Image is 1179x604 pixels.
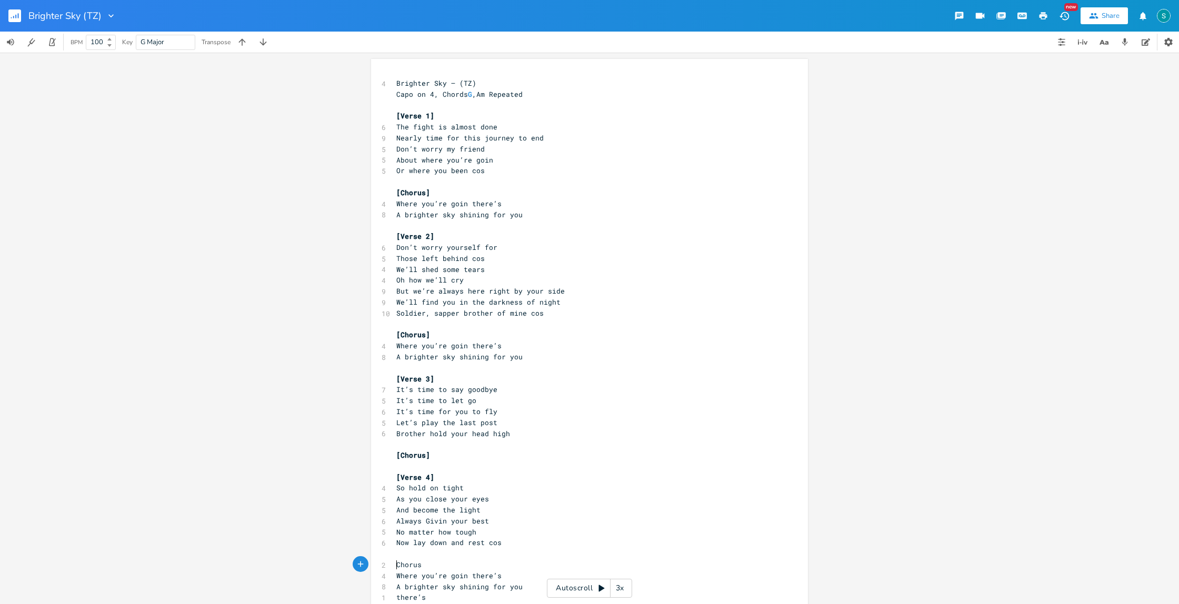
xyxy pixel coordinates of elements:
[396,265,485,274] span: We’ll shed some tears
[396,527,476,537] span: No matter how tough
[28,11,102,21] span: Brighter Sky (TZ)
[71,39,83,45] div: BPM
[1081,7,1128,24] button: Share
[396,494,489,504] span: As you close your eyes
[396,592,426,602] span: there’s
[396,210,523,219] span: A brighter sky shining for you
[396,166,485,175] span: Or where you been cos
[396,254,485,263] span: Those left behind cos
[611,579,630,598] div: 3x
[396,374,434,384] span: [Verse 3]
[396,275,464,285] span: Oh how we’ll cry
[396,297,561,307] span: We’ll find you in the darkness of night
[396,582,523,591] span: A brighter sky shining for you
[396,472,434,482] span: [Verse 4]
[396,144,485,154] span: Don’t worry my friend
[1102,11,1120,21] div: Share
[396,231,434,241] span: [Verse 2]
[396,111,434,120] span: [Verse 1]
[396,450,430,460] span: [Chorus]
[396,188,430,197] span: [Chorus]
[396,418,497,427] span: Let’s play the last post
[547,579,632,598] div: Autoscroll
[141,37,164,47] span: G Major
[1054,6,1075,25] button: New
[202,39,231,45] div: Transpose
[396,330,430,339] span: [Chorus]
[396,78,476,88] span: Brighter Sky – (TZ)
[396,538,502,547] span: Now lay down and rest cos
[396,286,565,296] span: But we’re always here right by your side
[396,155,493,165] span: About where you’re goin
[396,483,464,492] span: So hold on tight
[468,89,472,99] span: G
[396,352,523,361] span: A brighter sky shining for you
[396,571,502,580] span: Where you’re goin there’s
[396,243,497,252] span: Don’t worry yourself for
[396,199,502,208] span: Where you’re goin there’s
[396,560,422,569] span: Chorus
[122,39,133,45] div: Key
[396,133,544,143] span: Nearly time for this journey to end
[396,516,489,526] span: Always Givin your best
[396,89,523,99] span: Capo on 4, Chords ,Am Repeated
[396,122,497,132] span: The fight is almost done
[1157,9,1171,23] img: Stevie Jay
[396,341,502,350] span: Where you’re goin there’s
[1064,3,1078,11] div: New
[396,396,476,405] span: It’s time to let go
[396,505,481,515] span: And become the light
[396,385,497,394] span: It’s time to say goodbye
[396,429,510,438] span: Brother hold your head high
[396,407,497,416] span: It’s time for you to fly
[396,308,544,318] span: Soldier, sapper brother of mine cos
